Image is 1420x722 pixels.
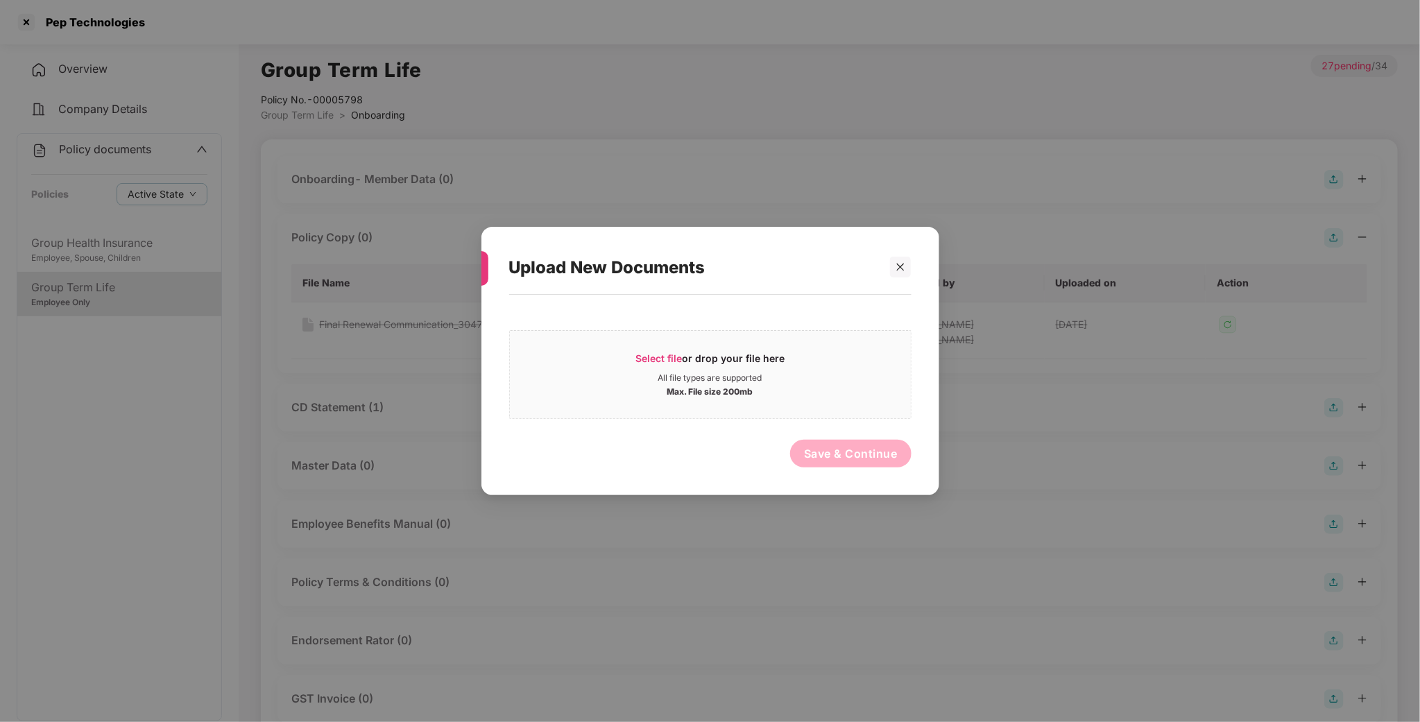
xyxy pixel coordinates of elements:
[896,262,905,272] span: close
[658,372,762,384] div: All file types are supported
[635,352,785,372] div: or drop your file here
[790,440,912,467] button: Save & Continue
[510,341,911,408] span: Select fileor drop your file hereAll file types are supportedMax. File size 200mb
[635,352,682,364] span: Select file
[667,384,753,397] div: Max. File size 200mb
[509,241,878,295] div: Upload New Documents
